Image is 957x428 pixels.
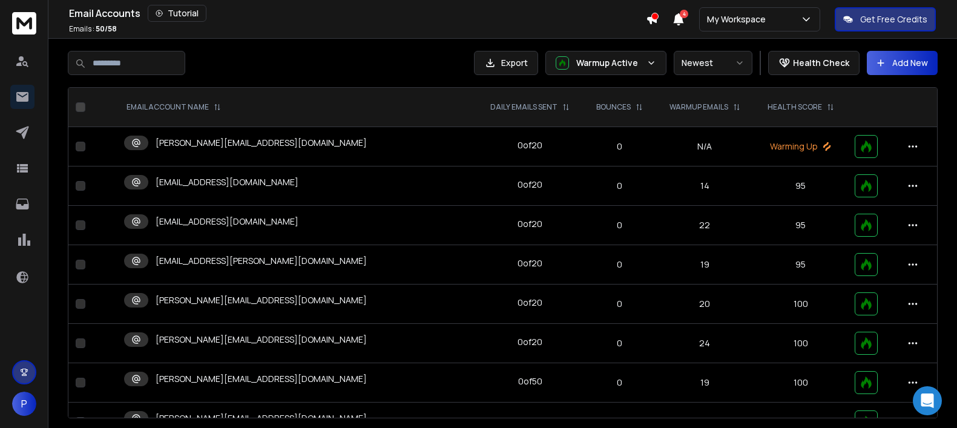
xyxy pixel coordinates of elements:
p: HEALTH SCORE [768,102,822,112]
button: Health Check [768,51,860,75]
button: Tutorial [148,5,206,22]
p: [EMAIL_ADDRESS][DOMAIN_NAME] [156,216,298,228]
p: 0 [591,416,649,428]
p: [PERSON_NAME][EMAIL_ADDRESS][DOMAIN_NAME] [156,334,367,346]
td: 95 [754,245,847,285]
span: 4 [680,10,688,18]
p: [EMAIL_ADDRESS][PERSON_NAME][DOMAIN_NAME] [156,255,367,267]
td: 100 [754,363,847,403]
td: 95 [754,206,847,245]
p: Warming Up [761,140,840,153]
div: 0 of 20 [518,139,542,151]
div: 0 of 20 [518,257,542,269]
p: 0 [591,219,649,231]
div: 0 of 50 [518,415,542,427]
div: 0 of 20 [518,179,542,191]
div: Email Accounts [69,5,646,22]
p: Health Check [793,57,849,69]
p: 0 [591,140,649,153]
td: 95 [754,166,847,206]
div: 0 of 50 [518,375,542,387]
p: 0 [591,180,649,192]
p: BOUNCES [596,102,631,112]
td: 100 [754,285,847,324]
p: 0 [591,377,649,389]
td: 100 [754,324,847,363]
p: Get Free Credits [860,13,927,25]
button: P [12,392,36,416]
div: 0 of 20 [518,336,542,348]
button: Newest [674,51,752,75]
div: EMAIL ACCOUNT NAME [127,102,221,112]
td: N/A [656,127,754,166]
td: 19 [656,363,754,403]
p: 0 [591,298,649,310]
p: [PERSON_NAME][EMAIL_ADDRESS][DOMAIN_NAME] [156,294,367,306]
button: Export [474,51,538,75]
p: 0 [591,258,649,271]
p: [PERSON_NAME][EMAIL_ADDRESS][DOMAIN_NAME] [156,412,367,424]
button: Get Free Credits [835,7,936,31]
td: 20 [656,285,754,324]
td: 14 [656,166,754,206]
div: Open Intercom Messenger [913,386,942,415]
p: [PERSON_NAME][EMAIL_ADDRESS][DOMAIN_NAME] [156,137,367,149]
p: 0 [591,337,649,349]
p: [PERSON_NAME][EMAIL_ADDRESS][DOMAIN_NAME] [156,373,367,385]
span: 50 / 58 [96,24,117,34]
div: 0 of 20 [518,297,542,309]
p: Warmup Active [576,57,642,69]
p: WARMUP EMAILS [669,102,728,112]
p: Emails : [69,24,117,34]
td: 24 [656,324,754,363]
td: 22 [656,206,754,245]
p: [EMAIL_ADDRESS][DOMAIN_NAME] [156,176,298,188]
p: DAILY EMAILS SENT [490,102,557,112]
div: 0 of 20 [518,218,542,230]
button: Add New [867,51,938,75]
td: 19 [656,245,754,285]
p: My Workspace [707,13,771,25]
